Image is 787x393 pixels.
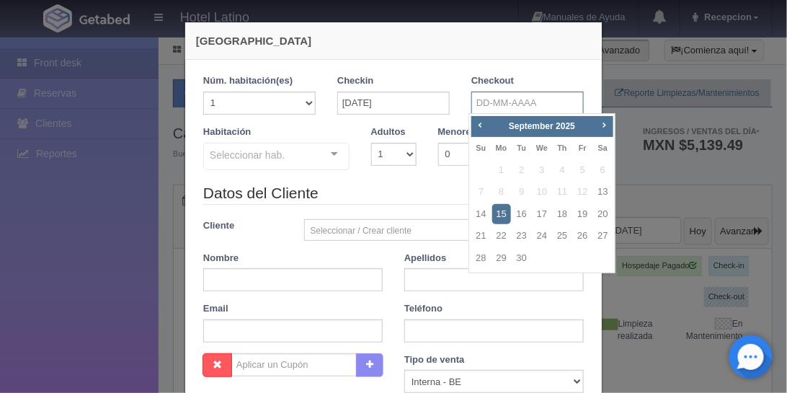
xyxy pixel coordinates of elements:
span: 2 [512,160,531,181]
a: 13 [594,182,613,203]
input: DD-MM-AAAA [471,92,584,115]
a: Next [596,118,612,133]
a: 18 [553,204,572,225]
label: Checkout [471,74,514,88]
a: Prev [473,118,489,133]
label: Tipo de venta [404,353,465,367]
span: Tuesday [517,143,526,152]
span: Friday [579,143,587,152]
a: 24 [533,226,551,247]
a: 16 [512,204,531,225]
a: 26 [573,226,592,247]
span: Saturday [598,143,608,152]
a: Seleccionar / Crear cliente [304,219,584,241]
label: Teléfono [404,302,443,316]
span: Prev [474,119,486,131]
span: 7 [472,182,491,203]
label: Núm. habitación(es) [203,74,293,88]
span: Monday [496,143,507,152]
span: Wednesday [536,143,548,152]
span: 9 [512,182,531,203]
a: 19 [573,204,592,225]
label: Checkin [337,74,374,88]
span: 6 [594,160,613,181]
span: September [509,121,553,131]
label: Apellidos [404,252,447,265]
a: 20 [594,204,613,225]
a: 29 [492,248,511,269]
a: 25 [553,226,572,247]
a: 17 [533,204,551,225]
span: Thursday [558,143,567,152]
span: 12 [573,182,592,203]
span: 3 [533,160,551,181]
a: 27 [594,226,613,247]
span: 10 [533,182,551,203]
span: 11 [553,182,572,203]
span: 2025 [556,121,575,131]
a: 23 [512,226,531,247]
input: Aplicar un Cupón [231,353,357,376]
label: Cliente [192,219,293,233]
span: Next [598,119,610,131]
a: 15 [492,204,511,225]
span: 5 [573,160,592,181]
a: 30 [512,248,531,269]
h4: [GEOGRAPHIC_DATA] [196,33,591,48]
span: Seleccionar hab. [210,146,285,162]
span: Seleccionar / Crear cliente [311,220,565,242]
label: Nombre [203,252,239,265]
input: DD-MM-AAAA [337,92,450,115]
a: 28 [472,248,491,269]
span: 8 [492,182,511,203]
label: Adultos [371,125,406,139]
legend: Datos del Cliente [203,182,584,205]
label: Email [203,302,228,316]
span: 4 [553,160,572,181]
span: Sunday [476,143,486,152]
label: Menores [438,125,476,139]
a: 22 [492,226,511,247]
a: 14 [472,204,491,225]
a: 21 [472,226,491,247]
span: 1 [492,160,511,181]
label: Habitación [203,125,251,139]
